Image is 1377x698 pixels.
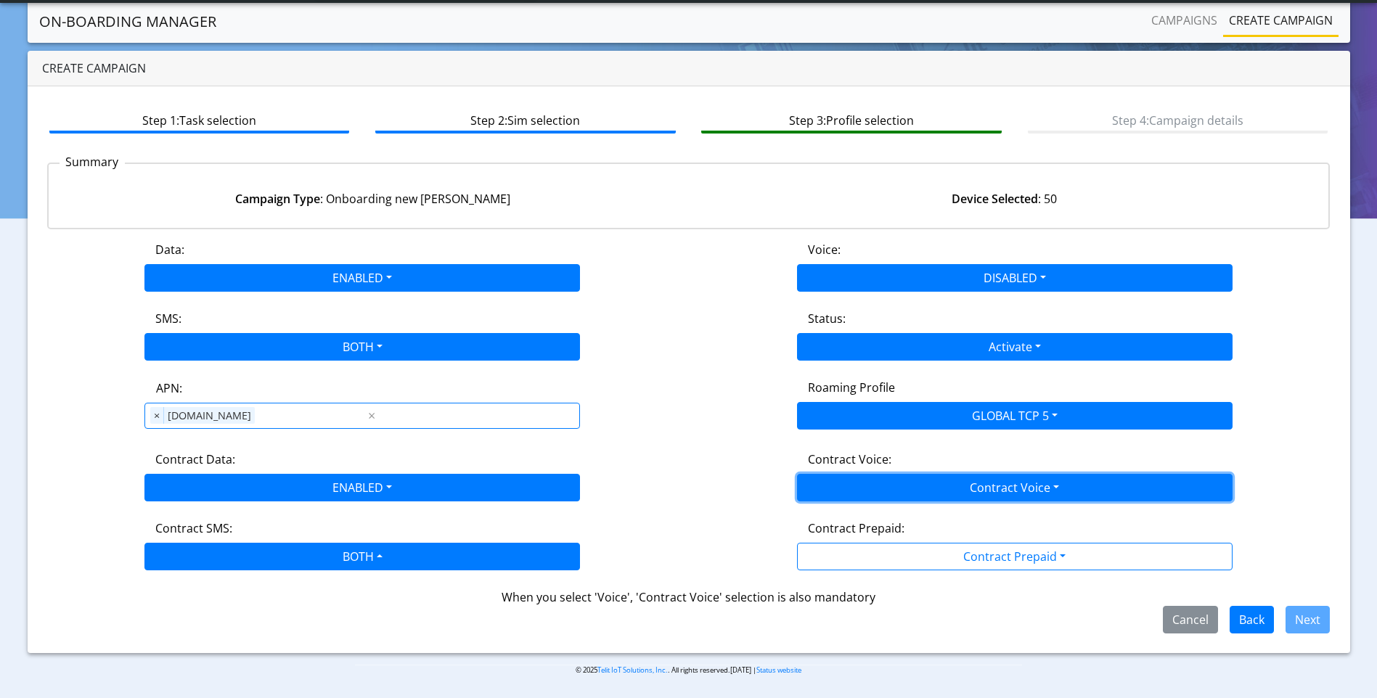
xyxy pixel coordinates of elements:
span: × [150,407,164,424]
label: Status: [808,310,846,327]
button: Contract Prepaid [797,543,1233,570]
div: : Onboarding new [PERSON_NAME] [57,190,689,208]
button: BOTH [144,333,580,361]
button: BOTH [144,543,580,570]
button: ENABLED [144,264,580,292]
button: Next [1286,606,1330,633]
label: Contract SMS: [155,520,232,537]
p: Summary [60,153,125,171]
button: ENABLED [144,474,580,501]
span: Clear all [366,407,378,424]
div: When you select 'Voice', 'Contract Voice' selection is also mandatory [47,588,1331,606]
a: Campaigns [1145,6,1223,35]
label: Contract Voice: [808,451,891,468]
label: Data: [155,241,184,258]
button: Activate [797,333,1233,361]
label: Roaming Profile [808,379,895,396]
button: Back [1230,606,1274,633]
div: Create campaign [28,51,1350,86]
label: Contract Data: [155,451,235,468]
strong: Device Selected [952,191,1038,207]
btn: Step 2: Sim selection [375,106,675,134]
label: Contract Prepaid: [808,520,904,537]
button: Cancel [1163,606,1218,633]
a: Status website [756,665,801,675]
button: Contract Voice [797,474,1233,501]
a: Create campaign [1223,6,1339,35]
p: © 2025 . All rights reserved.[DATE] | [355,665,1022,676]
label: APN: [156,379,182,397]
button: DISABLED [797,264,1233,292]
label: Voice: [808,241,841,258]
div: : 50 [689,190,1320,208]
a: On-Boarding Manager [39,7,216,36]
span: [DOMAIN_NAME] [164,407,255,424]
a: Telit IoT Solutions, Inc. [597,665,668,675]
button: GLOBAL TCP 5 [797,402,1233,430]
btn: Step 1: Task selection [49,106,349,134]
strong: Campaign Type [235,191,320,207]
btn: Step 3: Profile selection [701,106,1001,134]
btn: Step 4: Campaign details [1028,106,1328,134]
label: SMS: [155,310,181,327]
